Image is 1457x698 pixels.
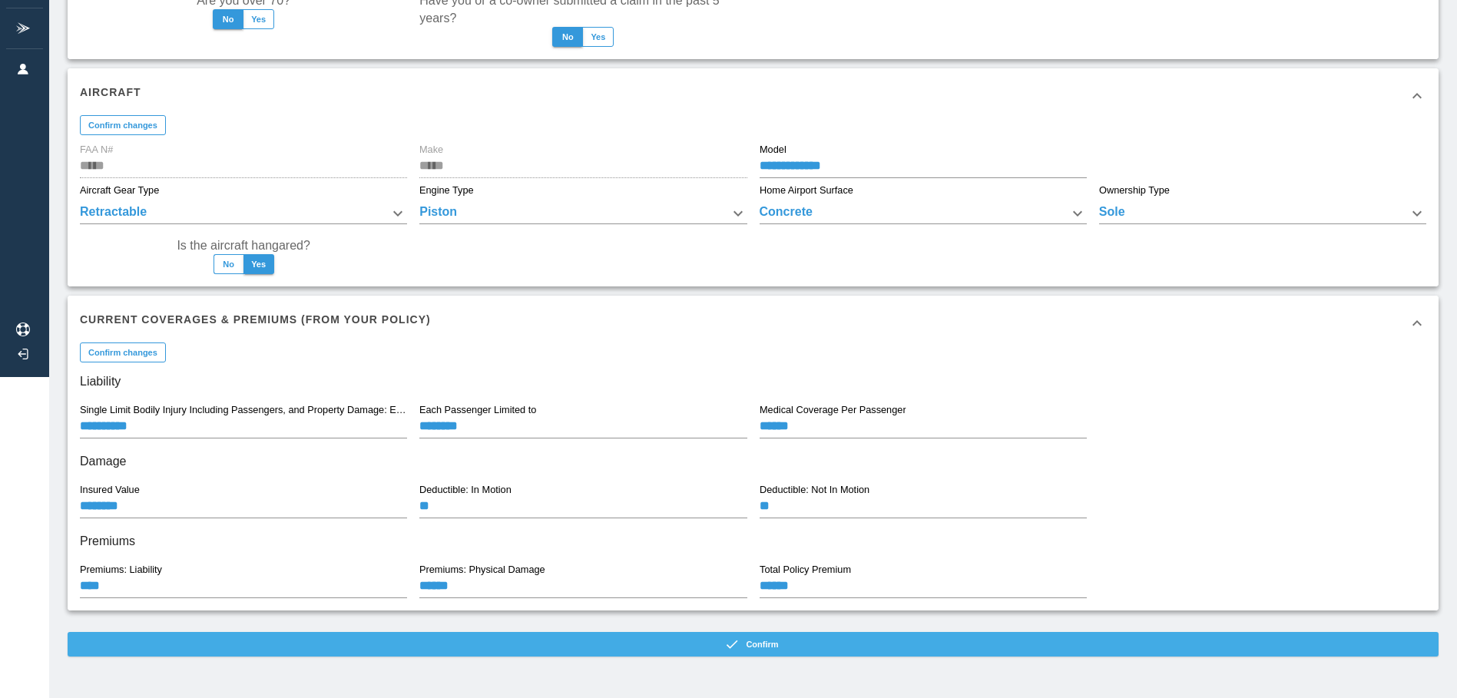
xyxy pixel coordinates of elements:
button: Yes [243,254,274,274]
button: Yes [582,27,614,47]
div: Retractable [80,203,407,224]
button: No [213,9,243,29]
label: Each Passenger Limited to [419,403,536,417]
button: Confirm changes [80,342,166,362]
label: Is the aircraft hangared? [177,237,310,254]
div: Aircraft [68,68,1439,124]
label: Engine Type [419,184,474,197]
div: Current Coverages & Premiums (from your policy) [68,296,1439,351]
label: Total Policy Premium [760,563,851,577]
h6: Liability [80,371,1426,392]
label: Single Limit Bodily Injury Including Passengers, and Property Damage: Each Occurrence [80,403,406,417]
label: Deductible: In Motion [419,483,512,497]
button: Confirm changes [80,115,166,135]
h6: Premiums [80,531,1426,552]
label: Make [419,143,443,157]
label: Insured Value [80,483,140,497]
label: Ownership Type [1099,184,1170,197]
label: Model [760,143,786,157]
button: No [214,254,244,274]
button: No [552,27,583,47]
label: FAA N# [80,143,113,157]
label: Deductible: Not In Motion [760,483,869,497]
label: Aircraft Gear Type [80,184,159,197]
button: Yes [243,9,274,29]
div: Concrete [760,203,1087,224]
label: Premiums: Physical Damage [419,563,545,577]
label: Medical Coverage Per Passenger [760,403,906,417]
label: Home Airport Surface [760,184,853,197]
div: Sole [1099,203,1426,224]
button: Confirm [68,632,1439,657]
h6: Damage [80,451,1426,472]
div: Piston [419,203,747,224]
h6: Aircraft [80,84,141,101]
label: Premiums: Liability [80,563,162,577]
h6: Current Coverages & Premiums (from your policy) [80,311,431,328]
